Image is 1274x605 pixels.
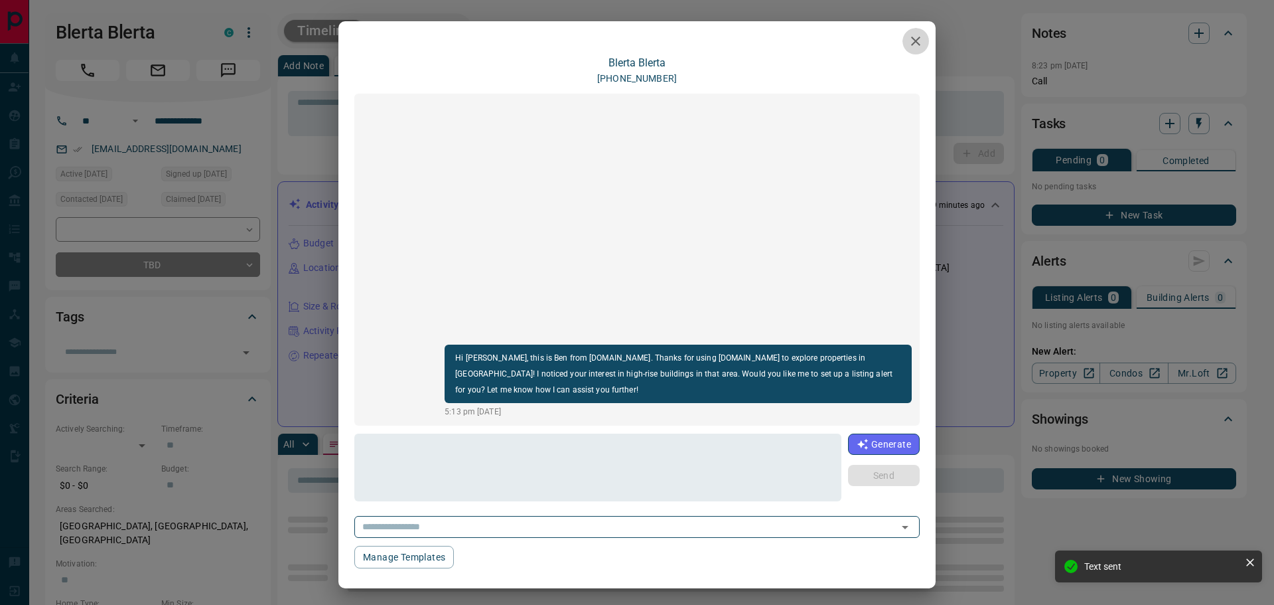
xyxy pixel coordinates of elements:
button: Manage Templates [354,546,454,568]
button: Open [896,518,914,537]
p: [PHONE_NUMBER] [597,72,677,86]
button: Generate [848,434,920,455]
div: Text sent [1084,561,1239,572]
a: Blerta Blerta [608,56,666,69]
p: Hi [PERSON_NAME], this is Ben from [DOMAIN_NAME]. Thanks for using [DOMAIN_NAME] to explore prope... [455,350,901,398]
p: 5:13 pm [DATE] [445,406,912,418]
